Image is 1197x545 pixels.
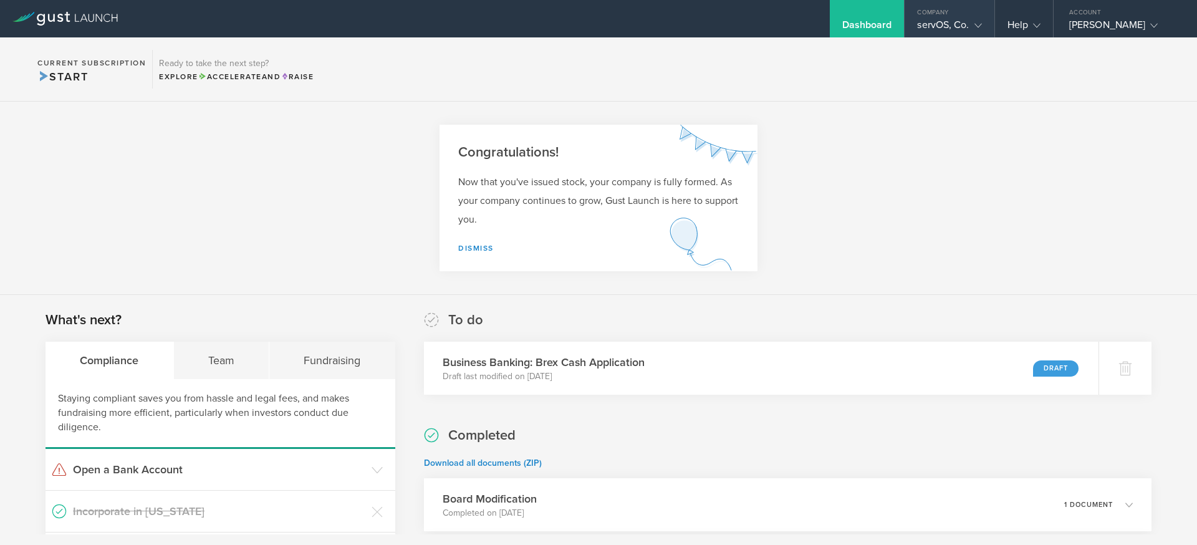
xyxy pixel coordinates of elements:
[159,71,314,82] div: Explore
[448,427,516,445] h2: Completed
[152,50,320,89] div: Ready to take the next step?ExploreAccelerateandRaise
[458,143,739,162] h2: Congratulations!
[46,379,395,449] div: Staying compliant saves you from hassle and legal fees, and makes fundraising more efficient, par...
[198,72,281,81] span: and
[159,59,314,68] h3: Ready to take the next step?
[1007,19,1041,37] div: Help
[269,342,395,379] div: Fundraising
[424,458,542,468] a: Download all documents (ZIP)
[46,311,122,329] h2: What's next?
[1135,485,1197,545] iframe: Chat Widget
[443,370,645,383] p: Draft last modified on [DATE]
[917,19,981,37] div: servOS, Co.
[281,72,314,81] span: Raise
[443,354,645,370] h3: Business Banking: Brex Cash Application
[73,503,365,519] h3: Incorporate in [US_STATE]
[842,19,892,37] div: Dashboard
[73,461,365,478] h3: Open a Bank Account
[458,173,739,229] p: Now that you've issued stock, your company is fully formed. As your company continues to grow, Gu...
[37,70,88,84] span: Start
[46,342,174,379] div: Compliance
[1033,360,1079,377] div: Draft
[174,342,270,379] div: Team
[424,342,1098,395] div: Business Banking: Brex Cash ApplicationDraft last modified on [DATE]Draft
[458,244,494,253] a: Dismiss
[443,507,537,519] p: Completed on [DATE]
[37,59,146,67] h2: Current Subscription
[198,72,262,81] span: Accelerate
[1064,501,1113,508] p: 1 document
[1069,19,1175,37] div: [PERSON_NAME]
[448,311,483,329] h2: To do
[443,491,537,507] h3: Board Modification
